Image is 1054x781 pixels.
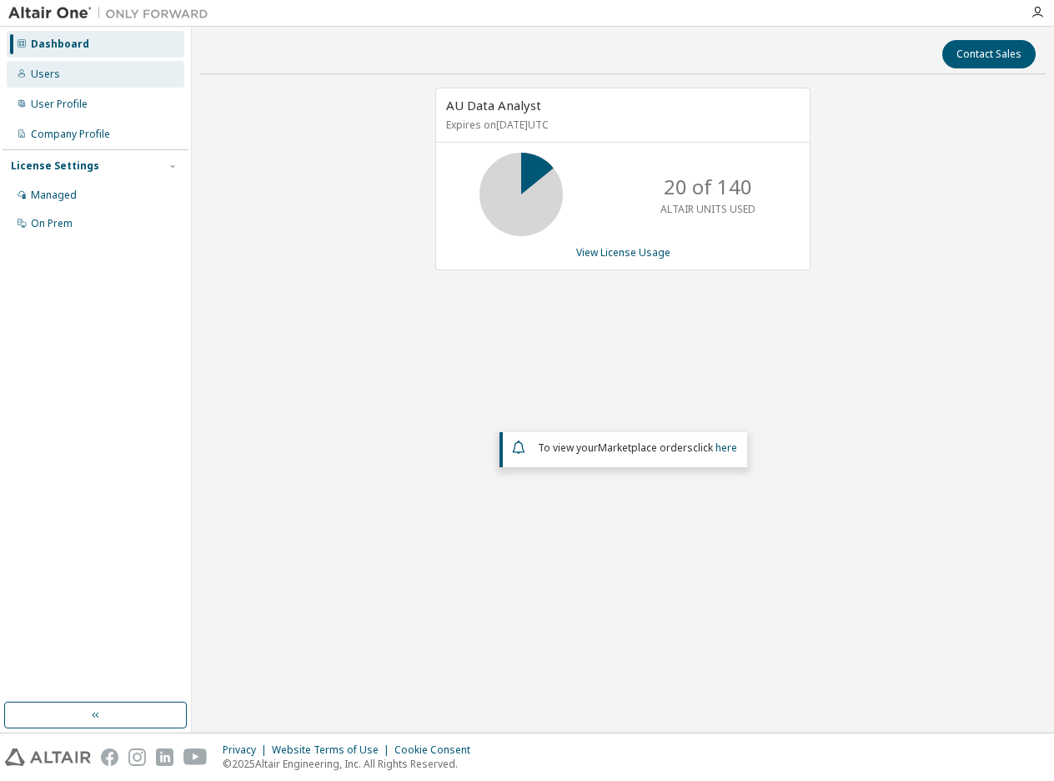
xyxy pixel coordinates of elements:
p: 20 of 140 [664,173,752,201]
span: AU Data Analyst [446,97,541,113]
div: Users [31,68,60,81]
a: here [715,441,737,455]
div: On Prem [31,217,73,230]
span: To view your click [538,441,737,455]
div: Website Terms of Use [272,743,394,757]
p: ALTAIR UNITS USED [660,202,755,216]
div: License Settings [11,159,99,173]
img: facebook.svg [101,748,118,766]
em: Marketplace orders [598,441,693,455]
a: View License Usage [576,245,670,259]
div: User Profile [31,98,88,111]
p: © 2025 Altair Engineering, Inc. All Rights Reserved. [223,757,480,771]
img: instagram.svg [128,748,146,766]
img: Altair One [8,5,217,22]
div: Privacy [223,743,272,757]
p: Expires on [DATE] UTC [446,118,796,132]
img: youtube.svg [183,748,208,766]
img: altair_logo.svg [5,748,91,766]
img: linkedin.svg [156,748,173,766]
button: Contact Sales [942,40,1036,68]
div: Company Profile [31,128,110,141]
div: Managed [31,189,77,202]
div: Cookie Consent [394,743,480,757]
div: Dashboard [31,38,89,51]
